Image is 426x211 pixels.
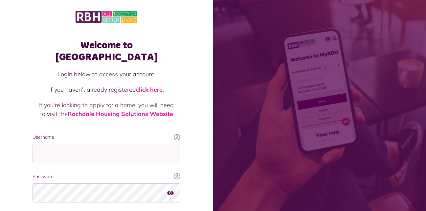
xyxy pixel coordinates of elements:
a: Rochdale Housing Solutions Website [68,110,173,118]
img: MyRBH [76,10,137,24]
label: Username [33,134,180,141]
label: Password [33,173,180,180]
p: If you haven't already registered . [39,85,174,94]
p: Login below to access your account. [39,70,174,79]
h1: Welcome to [GEOGRAPHIC_DATA] [33,39,180,63]
a: click here [136,86,163,93]
p: If you're looking to apply for a home, you will need to visit the [39,101,174,118]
